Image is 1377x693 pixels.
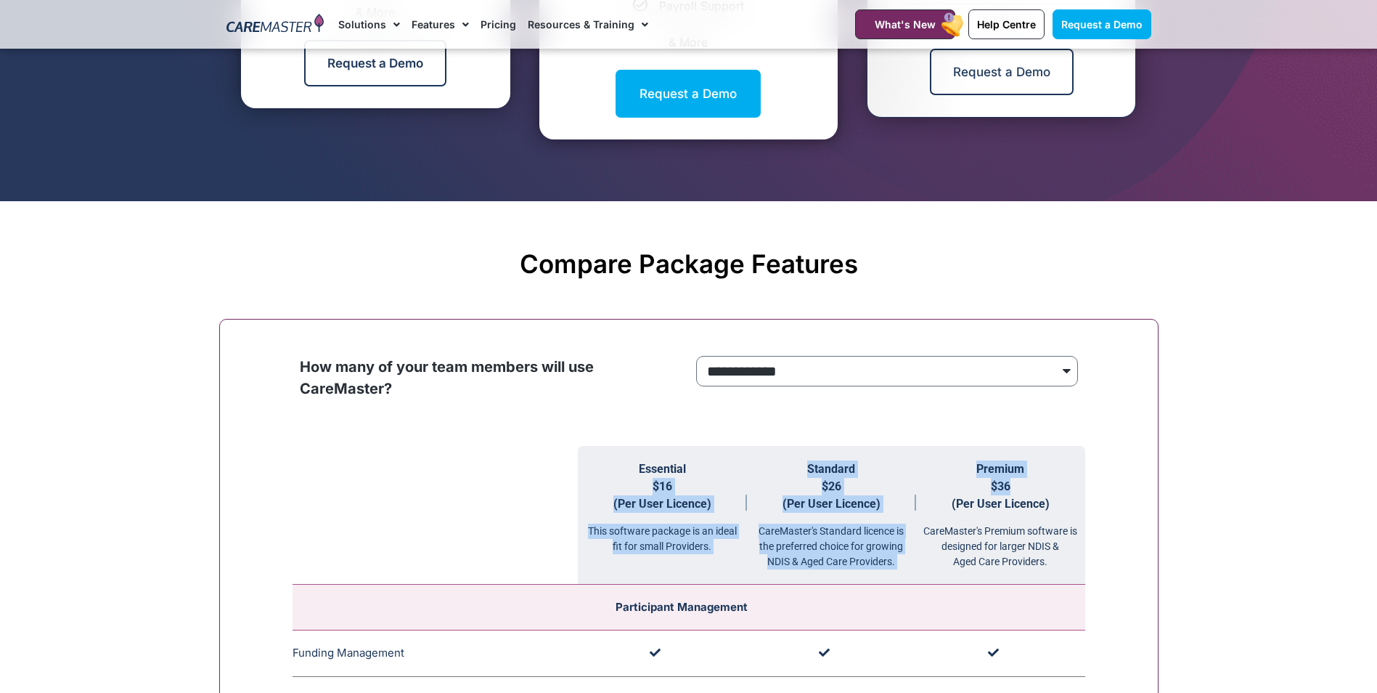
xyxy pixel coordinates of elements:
[226,14,324,36] img: CareMaster Logo
[977,18,1036,31] span: Help Centre
[300,356,682,400] p: How many of your team members will use CareMaster?
[616,70,761,118] a: Request a Demo
[783,479,880,511] span: $26 (Per User Licence)
[578,446,747,585] th: Essential
[293,631,578,677] td: Funding Management
[747,446,916,585] th: Standard
[304,40,446,86] a: Request a Demo
[616,600,748,614] span: Participant Management
[916,513,1085,570] div: CareMaster's Premium software is designed for larger NDIS & Aged Care Providers.
[930,49,1074,95] a: Request a Demo
[1061,18,1143,31] span: Request a Demo
[916,446,1085,585] th: Premium
[578,513,747,554] div: This software package is an ideal fit for small Providers.
[875,18,936,31] span: What's New
[968,9,1045,39] a: Help Centre
[952,479,1050,511] span: $36 (Per User Licence)
[1053,9,1151,39] a: Request a Demo
[226,248,1151,279] h2: Compare Package Features
[747,513,916,570] div: CareMaster's Standard licence is the preferred choice for growing NDIS & Aged Care Providers.
[855,9,955,39] a: What's New
[613,479,711,511] span: $16 (Per User Licence)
